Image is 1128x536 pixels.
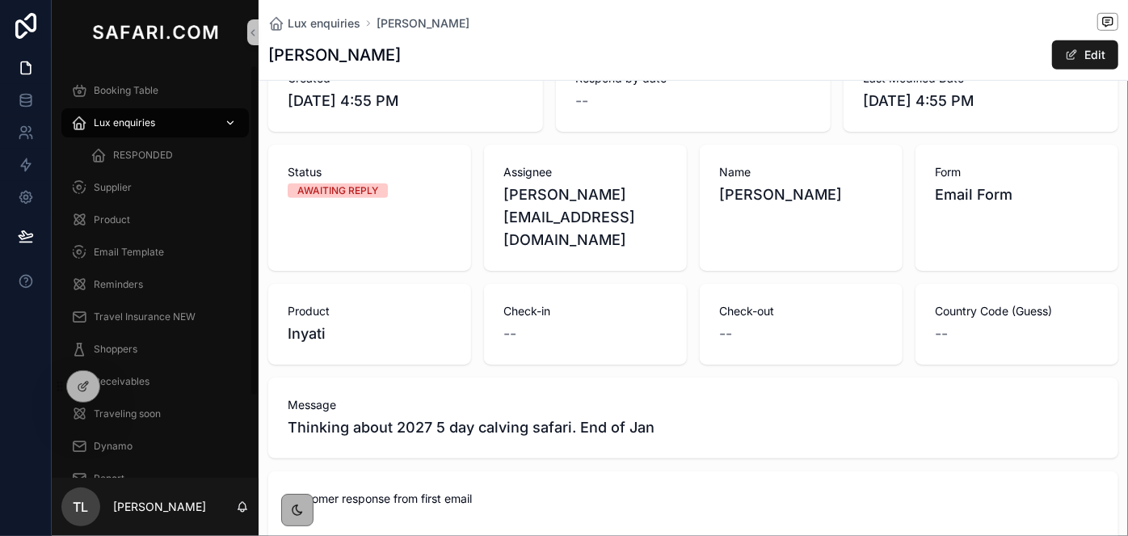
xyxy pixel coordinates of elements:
a: [PERSON_NAME] [377,15,469,32]
a: Booking Table [61,76,249,105]
a: Dynamo [61,432,249,461]
span: Traveling soon [94,407,161,420]
span: [PERSON_NAME] [719,184,883,206]
span: -- [575,90,588,112]
span: Lux enquiries [94,116,155,129]
span: Thinking about 2027 5 day calving safari. End of Jan [288,416,1099,439]
p: [PERSON_NAME] [113,499,206,515]
span: Form [935,164,1099,180]
span: -- [503,323,516,345]
span: Product [94,213,130,226]
span: Report [94,472,124,485]
span: Status [288,164,452,180]
a: Product [61,205,249,234]
span: -- [935,323,948,345]
span: Booking Table [94,84,158,97]
a: Email Template [61,238,249,267]
span: [DATE] 4:55 PM [863,90,1099,112]
span: Check-out [719,303,883,319]
div: scrollable content [52,65,259,478]
span: Email Template [94,246,164,259]
span: [PERSON_NAME][EMAIL_ADDRESS][DOMAIN_NAME] [503,184,667,251]
span: Lux enquiries [288,15,360,32]
span: Dynamo [94,440,133,453]
span: Supplier [94,181,132,194]
a: Traveling soon [61,399,249,428]
a: Receivables [61,367,249,396]
a: RESPONDED [81,141,249,170]
a: Shoppers [61,335,249,364]
span: TL [74,497,89,517]
span: Receivables [94,375,149,388]
span: -- [719,323,732,345]
span: Shoppers [94,343,137,356]
a: Report [61,464,249,493]
a: Travel Insurance NEW [61,302,249,331]
a: Lux enquiries [61,108,249,137]
a: Supplier [61,173,249,202]
span: Customer response from first email [288,491,1099,507]
img: App logo [89,19,221,45]
a: Lux enquiries [268,15,360,32]
span: Country Code (Guess) [935,303,1099,319]
h1: [PERSON_NAME] [268,44,401,66]
span: Name [719,164,883,180]
span: Inyati [288,323,452,345]
a: Reminders [61,270,249,299]
span: Product [288,303,452,319]
span: Assignee [503,164,667,180]
button: Edit [1052,40,1118,70]
span: RESPONDED [113,149,173,162]
div: AWAITING REPLY [297,184,378,198]
span: Message [288,397,1099,413]
span: Travel Insurance NEW [94,310,196,323]
span: Reminders [94,278,143,291]
span: Email Form [935,184,1099,206]
span: [DATE] 4:55 PM [288,90,524,112]
span: Check-in [503,303,667,319]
